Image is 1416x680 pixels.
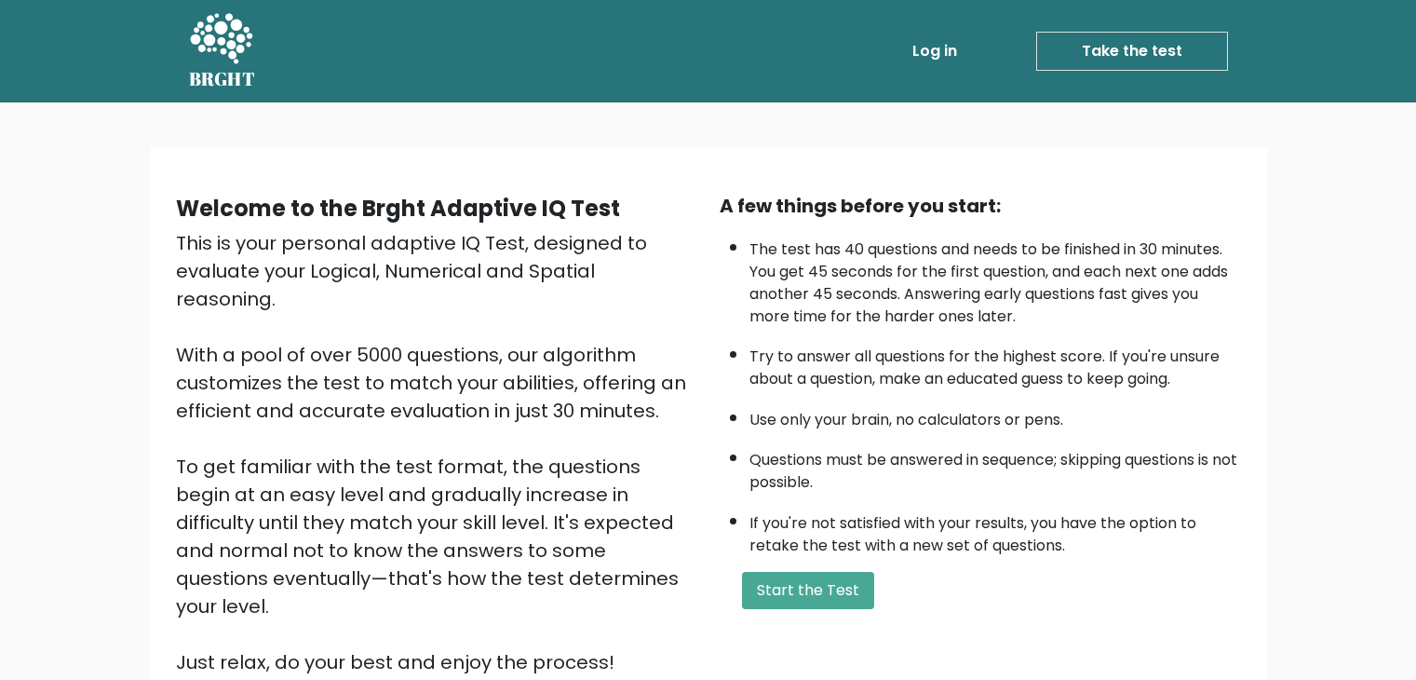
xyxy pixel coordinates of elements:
li: Questions must be answered in sequence; skipping questions is not possible. [749,440,1241,494]
li: The test has 40 questions and needs to be finished in 30 minutes. You get 45 seconds for the firs... [749,229,1241,328]
li: If you're not satisfied with your results, you have the option to retake the test with a new set ... [749,503,1241,557]
button: Start the Test [742,572,874,609]
a: Log in [905,33,964,70]
a: Take the test [1036,32,1228,71]
div: A few things before you start: [720,192,1241,220]
b: Welcome to the Brght Adaptive IQ Test [176,193,620,224]
li: Use only your brain, no calculators or pens. [749,400,1241,431]
a: BRGHT [189,7,256,95]
h5: BRGHT [189,68,256,90]
li: Try to answer all questions for the highest score. If you're unsure about a question, make an edu... [749,336,1241,390]
div: This is your personal adaptive IQ Test, designed to evaluate your Logical, Numerical and Spatial ... [176,229,697,676]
